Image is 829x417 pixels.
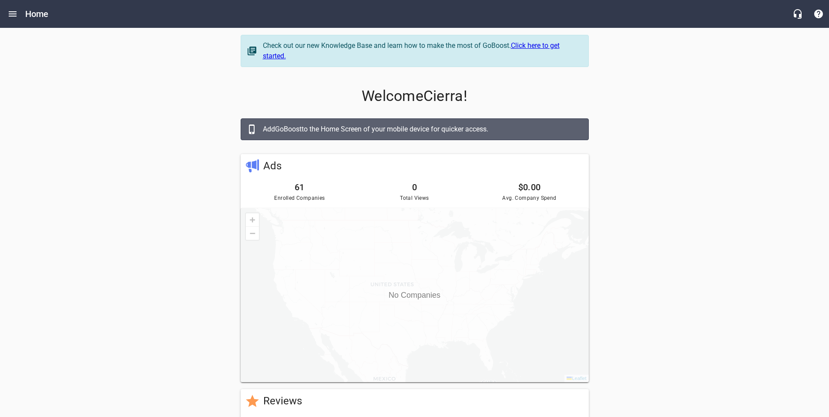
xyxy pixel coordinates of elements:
span: Total Views [360,194,468,203]
button: Open drawer [2,3,23,24]
span: Enrolled Companies [246,194,354,203]
a: AddGoBoostto the Home Screen of your mobile device for quicker access. [241,118,589,140]
p: Welcome Cierra ! [241,87,589,105]
span: Avg. Company Spend [475,194,583,203]
button: Support Portal [808,3,829,24]
div: Check out our new Knowledge Base and learn how to make the most of GoBoost. [263,40,580,61]
h6: 0 [360,180,468,194]
button: Live Chat [787,3,808,24]
div: Add GoBoost to the Home Screen of your mobile device for quicker access. [263,124,580,135]
a: Ads [263,160,282,172]
h6: 61 [246,180,354,194]
a: Reviews [263,395,302,407]
h6: Home [25,7,49,21]
div: No Companies [241,208,589,382]
h6: $0.00 [475,180,583,194]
